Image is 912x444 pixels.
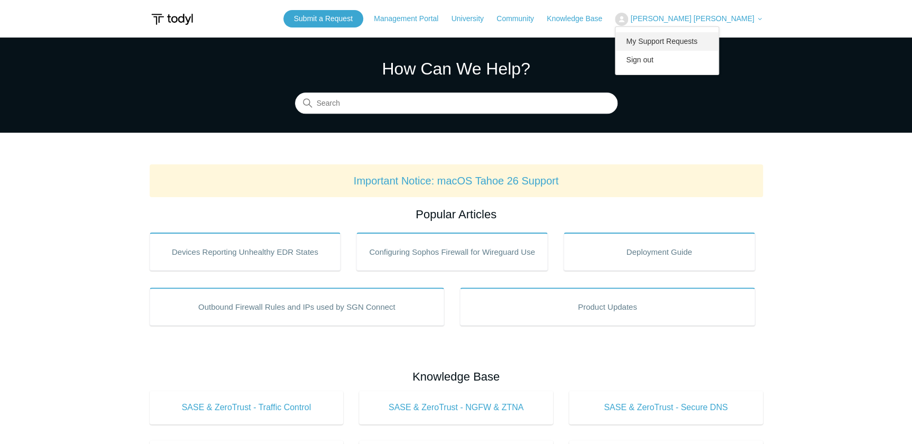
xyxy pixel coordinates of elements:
[496,13,545,24] a: Community
[283,10,363,27] a: Submit a Request
[295,56,618,81] h1: How Can We Help?
[150,10,195,29] img: Todyl Support Center Help Center home page
[356,233,548,271] a: Configuring Sophos Firewall for Wireguard Use
[150,391,344,424] a: SASE & ZeroTrust - Traffic Control
[150,206,763,223] h2: Popular Articles
[359,391,553,424] a: SASE & ZeroTrust - NGFW & ZTNA
[569,391,763,424] a: SASE & ZeroTrust - Secure DNS
[630,14,754,23] span: [PERSON_NAME] [PERSON_NAME]
[615,51,718,69] a: Sign out
[547,13,613,24] a: Knowledge Base
[451,13,494,24] a: University
[564,233,755,271] a: Deployment Guide
[150,368,763,385] h2: Knowledge Base
[615,13,762,26] button: [PERSON_NAME] [PERSON_NAME]
[585,401,747,414] span: SASE & ZeroTrust - Secure DNS
[615,32,718,51] a: My Support Requests
[375,401,537,414] span: SASE & ZeroTrust - NGFW & ZTNA
[165,401,328,414] span: SASE & ZeroTrust - Traffic Control
[295,93,618,114] input: Search
[150,233,341,271] a: Devices Reporting Unhealthy EDR States
[150,288,445,326] a: Outbound Firewall Rules and IPs used by SGN Connect
[460,288,755,326] a: Product Updates
[354,175,559,187] a: Important Notice: macOS Tahoe 26 Support
[374,13,449,24] a: Management Portal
